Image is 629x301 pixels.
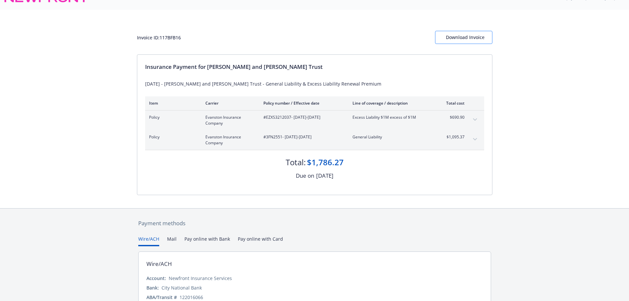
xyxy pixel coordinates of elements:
span: Excess Liability $1M excess of $1M [353,114,429,120]
div: Line of coverage / description [353,100,429,106]
div: Due on [296,171,314,180]
div: Total: [286,157,306,168]
span: Policy [149,114,195,120]
div: City National Bank [162,284,202,291]
div: ABA/Transit # [146,294,177,301]
div: Invoice ID: 117BFB16 [137,34,181,41]
div: Item [149,100,195,106]
div: PolicyEvanston Insurance Company#EZXS3212037- [DATE]-[DATE]Excess Liability $1M excess of $1M$690... [145,110,484,130]
div: Carrier [205,100,253,106]
div: $1,786.27 [307,157,344,168]
button: Mail [167,235,177,246]
button: Pay online with Card [238,235,283,246]
span: General Liability [353,134,429,140]
button: expand content [470,134,480,145]
span: $1,095.37 [440,134,465,140]
div: Account: [146,275,166,282]
span: Evanston Insurance Company [205,114,253,126]
div: [DATE] [316,171,334,180]
div: 122016066 [180,294,203,301]
div: Bank: [146,284,159,291]
div: Wire/ACH [146,260,172,268]
div: Policy number / Effective date [263,100,342,106]
button: Pay online with Bank [184,235,230,246]
div: Insurance Payment for [PERSON_NAME] and [PERSON_NAME] Trust [145,63,484,71]
button: expand content [470,114,480,125]
span: Evanston Insurance Company [205,134,253,146]
span: #3FN2551 - [DATE]-[DATE] [263,134,342,140]
div: [DATE] - [PERSON_NAME] and [PERSON_NAME] Trust - General Liability & Excess Liability Renewal Pre... [145,80,484,87]
div: Payment methods [138,219,491,228]
button: Download Invoice [435,31,492,44]
div: Download Invoice [446,31,482,44]
div: Total cost [440,100,465,106]
button: Wire/ACH [138,235,159,246]
div: PolicyEvanston Insurance Company#3FN2551- [DATE]-[DATE]General Liability$1,095.37expand content [145,130,484,150]
div: Newfront Insurance Services [169,275,232,282]
span: $690.90 [440,114,465,120]
span: Policy [149,134,195,140]
span: #EZXS3212037 - [DATE]-[DATE] [263,114,342,120]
